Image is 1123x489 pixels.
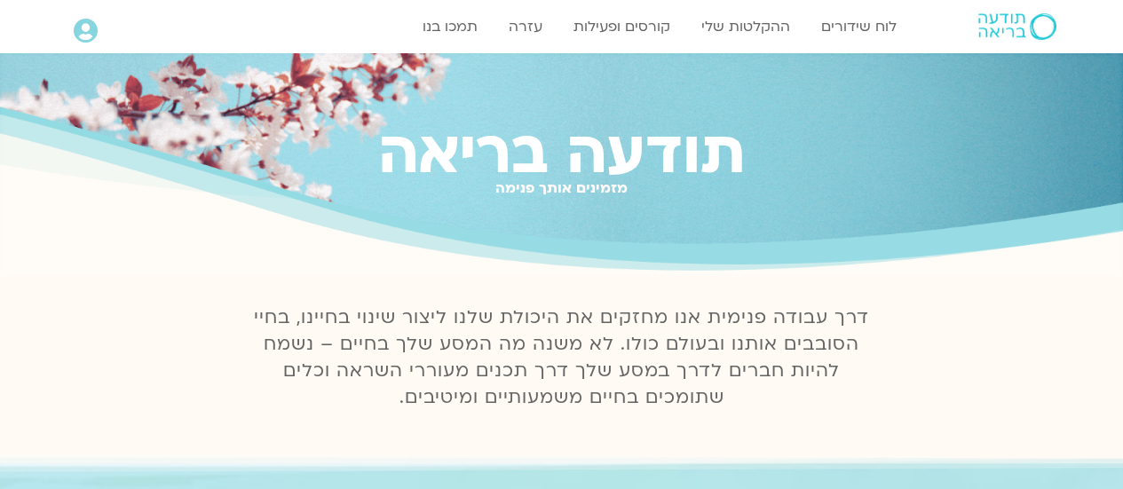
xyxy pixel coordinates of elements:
[500,10,551,43] a: עזרה
[244,304,880,411] p: דרך עבודה פנימית אנו מחזקים את היכולת שלנו ליצור שינוי בחיינו, בחיי הסובבים אותנו ובעולם כולו. לא...
[978,13,1056,40] img: תודעה בריאה
[414,10,486,43] a: תמכו בנו
[812,10,906,43] a: לוח שידורים
[692,10,799,43] a: ההקלטות שלי
[565,10,679,43] a: קורסים ופעילות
